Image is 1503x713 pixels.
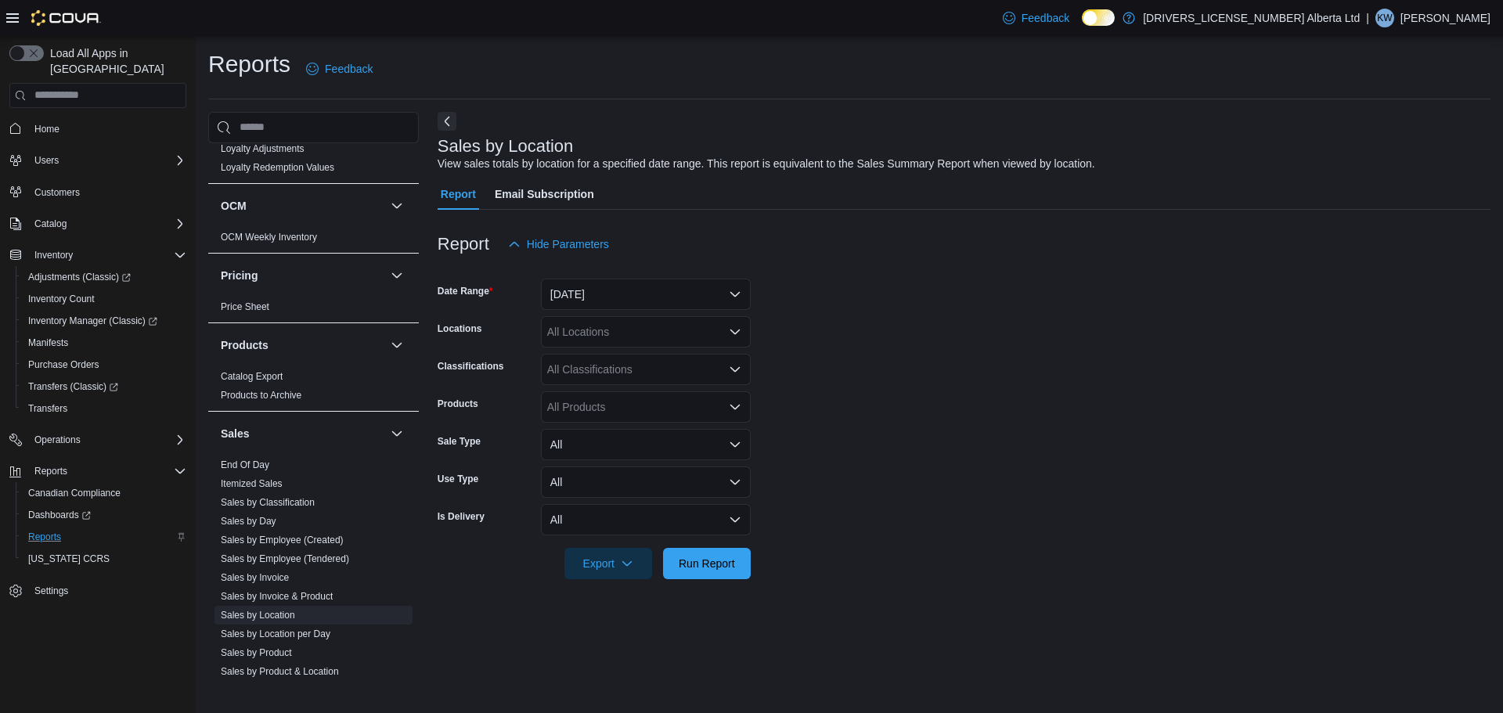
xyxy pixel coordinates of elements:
button: Manifests [16,332,193,354]
button: Products [221,337,384,353]
span: Adjustments (Classic) [28,271,131,283]
a: Inventory Manager (Classic) [16,310,193,332]
h1: Reports [208,49,290,80]
a: Sales by Product [221,647,292,658]
button: Purchase Orders [16,354,193,376]
span: Inventory Manager (Classic) [22,311,186,330]
button: Reports [28,462,74,481]
a: Loyalty Redemption Values [221,162,334,173]
a: Itemized Sales [221,478,283,489]
button: Open list of options [729,363,741,376]
button: Catalog [3,213,193,235]
label: Classifications [438,360,504,373]
button: Hide Parameters [502,229,615,260]
button: Reports [16,526,193,548]
span: Reports [22,528,186,546]
span: Operations [28,430,186,449]
p: | [1366,9,1369,27]
button: All [541,429,751,460]
a: Transfers [22,399,74,418]
a: Price Sheet [221,301,269,312]
button: Next [438,112,456,131]
label: Date Range [438,285,493,297]
span: Itemized Sales [221,477,283,490]
a: OCM Weekly Inventory [221,232,317,243]
a: Inventory Count [22,290,101,308]
a: Sales by Location per Day [221,628,330,639]
a: Transfers (Classic) [22,377,124,396]
span: Washington CCRS [22,549,186,568]
a: Dashboards [22,506,97,524]
button: Reports [3,460,193,482]
span: Sales by Day [221,515,276,528]
span: Catalog [34,218,67,230]
button: Products [387,336,406,355]
button: Sales [387,424,406,443]
a: Canadian Compliance [22,484,127,502]
h3: Sales by Location [438,137,574,156]
label: Products [438,398,478,410]
a: Sales by Employee (Tendered) [221,553,349,564]
span: Dashboards [22,506,186,524]
button: Operations [3,429,193,451]
span: Email Subscription [495,178,594,210]
span: Transfers (Classic) [22,377,186,396]
span: Report [441,178,476,210]
span: Reports [28,462,186,481]
span: Feedback [1022,10,1069,26]
label: Is Delivery [438,510,485,523]
span: Settings [34,585,68,597]
span: End Of Day [221,459,269,471]
span: Home [28,119,186,139]
span: Manifests [22,333,186,352]
a: Loyalty Adjustments [221,143,305,154]
span: Catalog Export [221,370,283,383]
a: Products to Archive [221,390,301,401]
span: Sales by Classification [221,496,315,509]
button: OCM [221,198,384,214]
div: Pricing [208,297,419,322]
button: Catalog [28,214,73,233]
span: Inventory Count [22,290,186,308]
span: Dark Mode [1082,26,1083,27]
a: Sales by Invoice & Product [221,591,333,602]
a: [US_STATE] CCRS [22,549,116,568]
a: Settings [28,582,74,600]
span: Customers [34,186,80,199]
span: Sales by Invoice & Product [221,590,333,603]
img: Cova [31,10,101,26]
p: [PERSON_NAME] [1400,9,1490,27]
h3: OCM [221,198,247,214]
button: Pricing [221,268,384,283]
span: Home [34,123,59,135]
label: Sale Type [438,435,481,448]
a: Sales by Product & Location [221,666,339,677]
a: Adjustments (Classic) [22,268,137,286]
a: Adjustments (Classic) [16,266,193,288]
a: Sales by Classification [221,497,315,508]
button: Canadian Compliance [16,482,193,504]
a: Sales by Location [221,610,295,621]
a: Inventory Manager (Classic) [22,311,164,330]
label: Locations [438,322,482,335]
h3: Pricing [221,268,258,283]
div: View sales totals by location for a specified date range. This report is equivalent to the Sales ... [438,156,1095,172]
a: Feedback [997,2,1076,34]
button: Pricing [387,266,406,285]
button: Operations [28,430,87,449]
div: Loyalty [208,139,419,183]
span: Loyalty Adjustments [221,142,305,155]
span: Feedback [325,61,373,77]
button: Inventory [28,246,79,265]
h3: Products [221,337,269,353]
button: Settings [3,579,193,602]
span: Dashboards [28,509,91,521]
span: Adjustments (Classic) [22,268,186,286]
span: Sales by Employee (Created) [221,534,344,546]
button: Users [3,149,193,171]
button: Inventory [3,244,193,266]
span: Purchase Orders [22,355,186,374]
span: Canadian Compliance [22,484,186,502]
span: Loyalty Redemption Values [221,161,334,174]
span: Canadian Compliance [28,487,121,499]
